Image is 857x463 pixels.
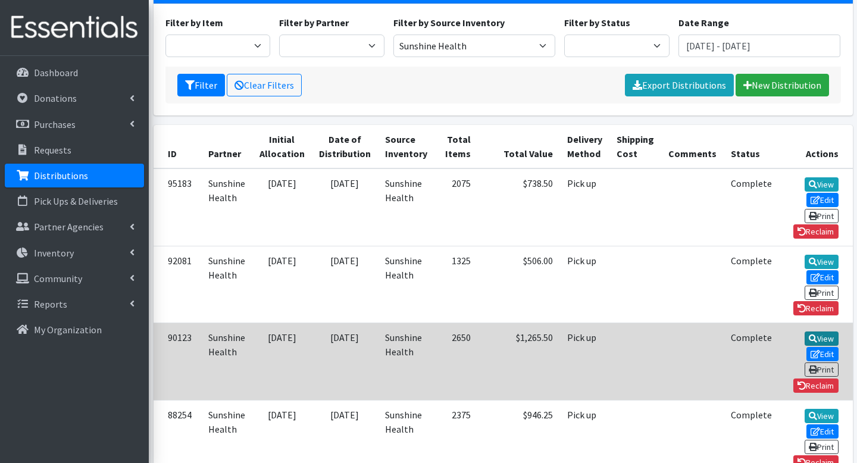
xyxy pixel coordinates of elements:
td: 1325 [434,246,478,323]
label: Date Range [678,15,729,30]
a: Reclaim [793,224,839,239]
td: Pick up [560,246,609,323]
th: Delivery Method [560,125,609,168]
input: January 1, 2011 - December 31, 2011 [678,35,841,57]
td: Complete [724,168,779,246]
a: Reports [5,292,144,316]
td: $1,265.50 [478,323,560,400]
th: Total Items [434,125,478,168]
p: Partner Agencies [34,221,104,233]
th: Status [724,125,779,168]
td: 90123 [154,323,201,400]
img: HumanEssentials [5,8,144,48]
td: 95183 [154,168,201,246]
a: Reclaim [793,301,839,315]
a: Edit [806,347,839,361]
a: Export Distributions [625,74,734,96]
td: Sunshine Health [378,246,434,323]
a: Inventory [5,241,144,265]
td: Sunshine Health [378,323,434,400]
a: My Organization [5,318,144,342]
p: Purchases [34,118,76,130]
td: $506.00 [478,246,560,323]
a: Reclaim [793,378,839,393]
td: [DATE] [252,168,312,246]
td: Complete [724,323,779,400]
td: Complete [724,246,779,323]
td: Sunshine Health [378,168,434,246]
th: Total Value [478,125,560,168]
td: Sunshine Health [201,168,252,246]
td: 2075 [434,168,478,246]
th: ID [154,125,201,168]
a: Dashboard [5,61,144,85]
a: Edit [806,193,839,207]
label: Filter by Source Inventory [393,15,505,30]
td: [DATE] [252,323,312,400]
th: Source Inventory [378,125,434,168]
a: Print [805,362,839,377]
td: Sunshine Health [201,246,252,323]
td: [DATE] [312,246,378,323]
button: Filter [177,74,225,96]
th: Initial Allocation [252,125,312,168]
td: 92081 [154,246,201,323]
p: Reports [34,298,67,310]
label: Filter by Partner [279,15,349,30]
th: Partner [201,125,252,168]
a: View [805,331,839,346]
td: 2650 [434,323,478,400]
p: Requests [34,144,71,156]
th: Shipping Cost [609,125,661,168]
a: Edit [806,424,839,439]
td: Sunshine Health [201,323,252,400]
td: [DATE] [312,168,378,246]
th: Date of Distribution [312,125,378,168]
a: Partner Agencies [5,215,144,239]
p: My Organization [34,324,102,336]
p: Pick Ups & Deliveries [34,195,118,207]
a: Purchases [5,112,144,136]
label: Filter by Status [564,15,630,30]
td: [DATE] [252,246,312,323]
td: Pick up [560,168,609,246]
label: Filter by Item [165,15,223,30]
a: Edit [806,270,839,284]
p: Inventory [34,247,74,259]
a: View [805,177,839,192]
a: Donations [5,86,144,110]
p: Distributions [34,170,88,182]
p: Donations [34,92,77,104]
a: Requests [5,138,144,162]
a: Distributions [5,164,144,187]
td: $738.50 [478,168,560,246]
a: Print [805,209,839,223]
a: Print [805,286,839,300]
td: Pick up [560,323,609,400]
th: Actions [779,125,853,168]
p: Community [34,273,82,284]
p: Dashboard [34,67,78,79]
a: Print [805,440,839,454]
a: Clear Filters [227,74,302,96]
a: View [805,255,839,269]
th: Comments [661,125,724,168]
a: Community [5,267,144,290]
td: [DATE] [312,323,378,400]
a: View [805,409,839,423]
a: Pick Ups & Deliveries [5,189,144,213]
a: New Distribution [736,74,829,96]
